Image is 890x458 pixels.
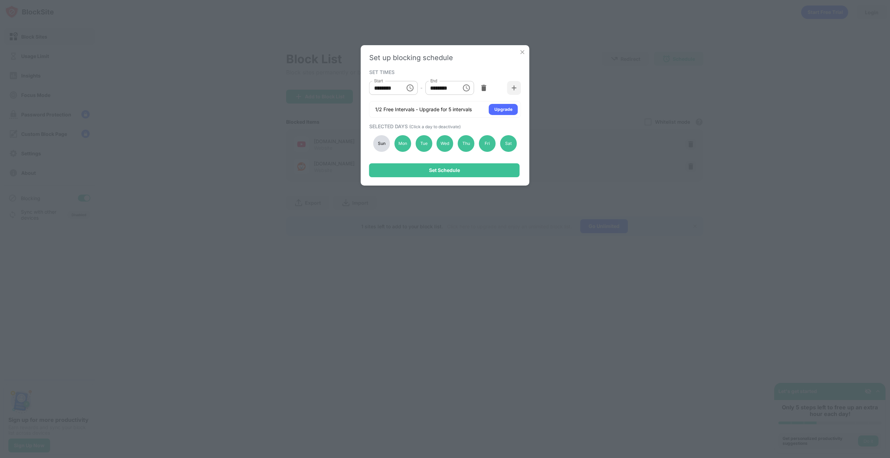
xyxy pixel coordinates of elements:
[519,49,526,56] img: x-button.svg
[429,167,460,173] div: Set Schedule
[479,135,496,152] div: Fri
[420,84,422,92] div: -
[369,54,521,62] div: Set up blocking schedule
[437,135,453,152] div: Wed
[500,135,517,152] div: Sat
[375,106,472,113] div: 1/2 Free Intervals - Upgrade for 5 intervals
[394,135,411,152] div: Mon
[430,78,437,84] label: End
[369,69,519,75] div: SET TIMES
[374,78,383,84] label: Start
[494,106,512,113] div: Upgrade
[415,135,432,152] div: Tue
[369,123,519,129] div: SELECTED DAYS
[373,135,390,152] div: Sun
[458,135,475,152] div: Thu
[403,81,417,95] button: Choose time, selected time is 12:00 AM
[409,124,461,129] span: (Click a day to deactivate)
[459,81,473,95] button: Choose time, selected time is 11:55 PM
